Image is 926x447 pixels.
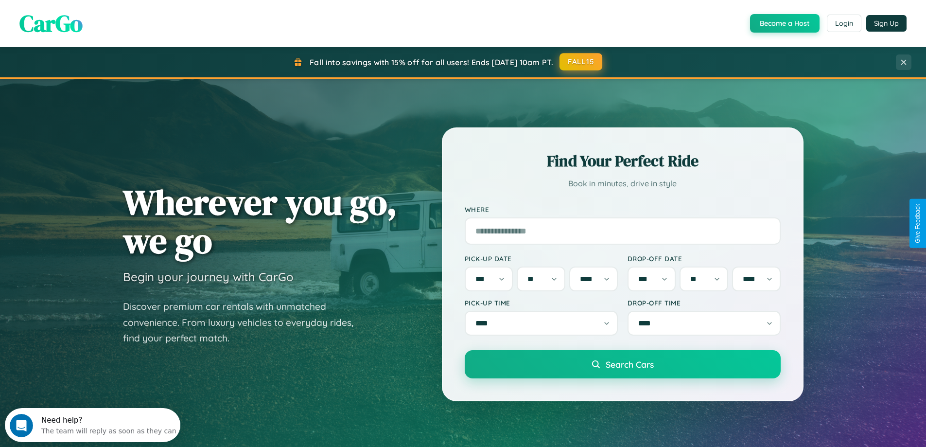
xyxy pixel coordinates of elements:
[559,53,602,71] button: FALL15
[750,14,820,33] button: Become a Host
[914,204,921,243] div: Give Feedback
[628,299,781,307] label: Drop-off Time
[36,8,172,16] div: Need help?
[310,57,553,67] span: Fall into savings with 15% off for all users! Ends [DATE] 10am PT.
[866,15,907,32] button: Sign Up
[606,359,654,370] span: Search Cars
[827,15,861,32] button: Login
[465,299,618,307] label: Pick-up Time
[465,350,781,378] button: Search Cars
[465,205,781,214] label: Where
[628,254,781,263] label: Drop-off Date
[465,150,781,172] h2: Find Your Perfect Ride
[36,16,172,26] div: The team will reply as soon as they can
[10,414,33,437] iframe: Intercom live chat
[5,408,180,442] iframe: Intercom live chat discovery launcher
[465,254,618,263] label: Pick-up Date
[19,7,83,39] span: CarGo
[123,183,397,260] h1: Wherever you go, we go
[465,177,781,191] p: Book in minutes, drive in style
[123,269,294,284] h3: Begin your journey with CarGo
[123,299,366,346] p: Discover premium car rentals with unmatched convenience. From luxury vehicles to everyday rides, ...
[4,4,181,31] div: Open Intercom Messenger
